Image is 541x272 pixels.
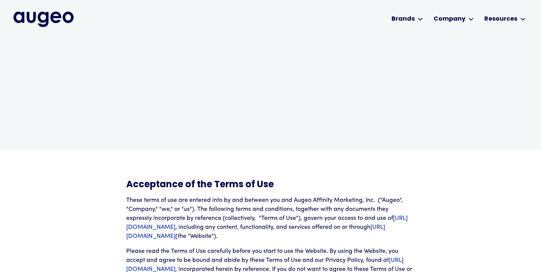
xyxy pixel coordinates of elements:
[14,12,74,27] a: home
[14,12,74,27] img: Augeo's full logo in midnight blue.
[126,180,415,190] h3: Acceptance of the Terms of Use
[126,196,415,241] p: These terms of use are entered into by and between you and Augeo Affinity Marketing, Inc. ("Augeo...
[484,15,517,24] div: Resources
[391,15,415,24] div: Brands
[434,15,465,24] div: Company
